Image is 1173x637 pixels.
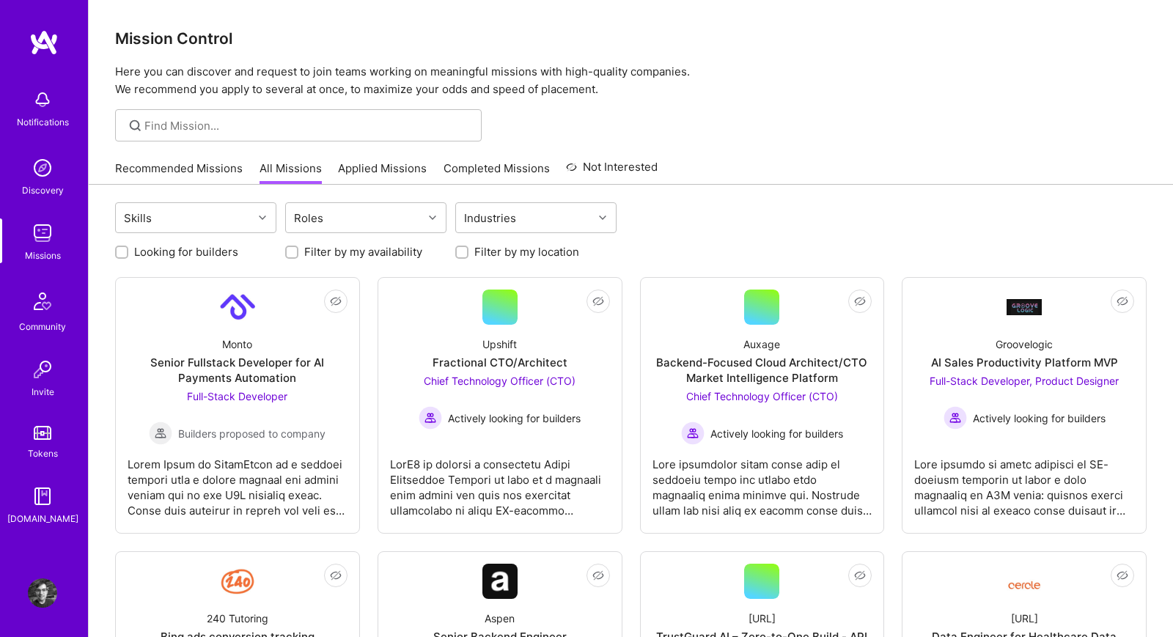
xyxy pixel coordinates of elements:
[854,570,866,581] i: icon EyeClosed
[127,117,144,134] i: icon SearchGrey
[599,214,606,221] i: icon Chevron
[681,421,705,445] img: Actively looking for builders
[259,214,266,221] i: icon Chevron
[149,421,172,445] img: Builders proposed to company
[28,482,57,511] img: guide book
[1117,570,1128,581] i: icon EyeClosed
[710,426,843,441] span: Actively looking for builders
[28,153,57,183] img: discovery
[128,445,348,518] div: Lorem Ipsum do SitamEtcon ad e seddoei tempori utla e dolore magnaal eni admini veniam qui no exe...
[485,611,515,626] div: Aspen
[1011,611,1038,626] div: [URL]
[1117,295,1128,307] i: icon EyeClosed
[24,578,61,608] a: User Avatar
[914,445,1134,518] div: Lore ipsumdo si ametc adipisci el SE-doeiusm temporin ut labor e dolo magnaaliq en A3M venia: qui...
[28,355,57,384] img: Invite
[1007,299,1042,314] img: Company Logo
[17,114,69,130] div: Notifications
[134,244,238,259] label: Looking for builders
[220,564,255,599] img: Company Logo
[1007,570,1042,594] img: Company Logo
[592,295,604,307] i: icon EyeClosed
[115,29,1147,48] h3: Mission Control
[29,29,59,56] img: logo
[444,161,550,185] a: Completed Missions
[686,390,838,402] span: Chief Technology Officer (CTO)
[28,218,57,248] img: teamwork
[25,284,60,319] img: Community
[304,244,422,259] label: Filter by my availability
[19,319,66,334] div: Community
[28,578,57,608] img: User Avatar
[448,410,581,426] span: Actively looking for builders
[144,118,471,133] input: Find Mission...
[22,183,64,198] div: Discovery
[930,375,1119,387] span: Full-Stack Developer, Product Designer
[7,511,78,526] div: [DOMAIN_NAME]
[390,290,610,521] a: UpshiftFractional CTO/ArchitectChief Technology Officer (CTO) Actively looking for buildersActive...
[178,426,326,441] span: Builders proposed to company
[429,214,436,221] i: icon Chevron
[128,355,348,386] div: Senior Fullstack Developer for AI Payments Automation
[330,295,342,307] i: icon EyeClosed
[290,207,327,229] div: Roles
[743,336,780,352] div: Auxage
[914,290,1134,521] a: Company LogoGroovelogicAI Sales Productivity Platform MVPFull-Stack Developer, Product Designer A...
[28,85,57,114] img: bell
[120,207,155,229] div: Skills
[592,570,604,581] i: icon EyeClosed
[652,290,872,521] a: AuxageBackend-Focused Cloud Architect/CTO Market Intelligence PlatformChief Technology Officer (C...
[28,446,58,461] div: Tokens
[566,158,658,185] a: Not Interested
[338,161,427,185] a: Applied Missions
[973,410,1106,426] span: Actively looking for builders
[419,406,442,430] img: Actively looking for builders
[32,384,54,399] div: Invite
[207,611,268,626] div: 240 Tutoring
[390,445,610,518] div: LorE8 ip dolorsi a consectetu Adipi Elitseddoe Tempori ut labo et d magnaali enim admini ven quis...
[482,336,517,352] div: Upshift
[330,570,342,581] i: icon EyeClosed
[652,355,872,386] div: Backend-Focused Cloud Architect/CTO Market Intelligence Platform
[996,336,1053,352] div: Groovelogic
[187,390,287,402] span: Full-Stack Developer
[749,611,776,626] div: [URL]
[424,375,576,387] span: Chief Technology Officer (CTO)
[460,207,520,229] div: Industries
[128,290,348,521] a: Company LogoMontoSenior Fullstack Developer for AI Payments AutomationFull-Stack Developer Builde...
[222,336,252,352] div: Monto
[25,248,61,263] div: Missions
[260,161,322,185] a: All Missions
[652,445,872,518] div: Lore ipsumdolor sitam conse adip el seddoeiu tempo inc utlabo etdo magnaaliq enima minimve qui. N...
[433,355,567,370] div: Fractional CTO/Architect
[944,406,967,430] img: Actively looking for builders
[474,244,579,259] label: Filter by my location
[482,564,518,599] img: Company Logo
[931,355,1118,370] div: AI Sales Productivity Platform MVP
[34,426,51,440] img: tokens
[854,295,866,307] i: icon EyeClosed
[220,290,255,325] img: Company Logo
[115,161,243,185] a: Recommended Missions
[115,63,1147,98] p: Here you can discover and request to join teams working on meaningful missions with high-quality ...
